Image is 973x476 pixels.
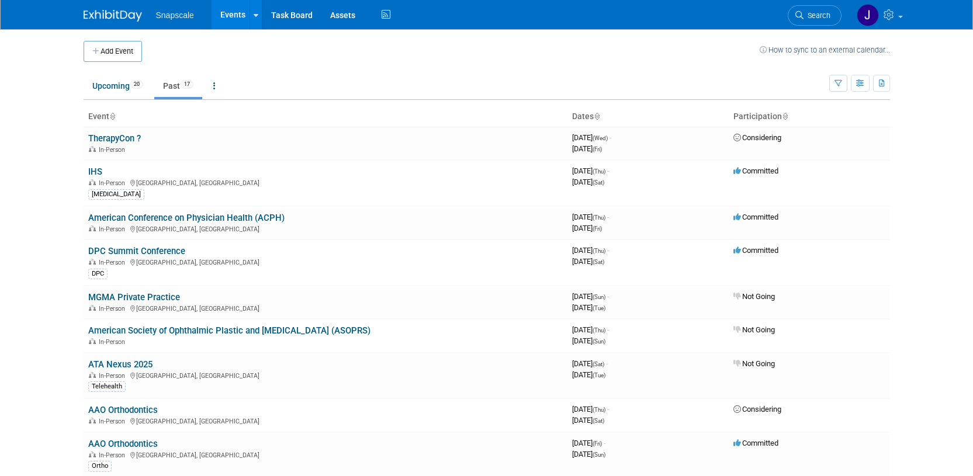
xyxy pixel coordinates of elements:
[572,405,609,414] span: [DATE]
[572,450,605,458] span: [DATE]
[607,292,609,301] span: -
[604,439,605,447] span: -
[99,451,129,459] span: In-Person
[88,303,563,312] div: [GEOGRAPHIC_DATA], [GEOGRAPHIC_DATA]
[84,10,142,22] img: ExhibitDay
[593,406,605,413] span: (Thu)
[88,269,108,279] div: DPC
[88,450,563,459] div: [GEOGRAPHIC_DATA], [GEOGRAPHIC_DATA]
[88,416,563,425] div: [GEOGRAPHIC_DATA], [GEOGRAPHIC_DATA]
[788,5,842,26] a: Search
[593,146,602,152] span: (Fri)
[572,303,605,312] span: [DATE]
[593,451,605,458] span: (Sun)
[99,305,129,312] span: In-Person
[572,178,604,186] span: [DATE]
[88,213,285,223] a: American Conference on Physician Health (ACPH)
[89,418,96,423] img: In-Person Event
[607,246,609,255] span: -
[572,257,604,266] span: [DATE]
[593,418,604,424] span: (Sat)
[84,41,142,62] button: Add Event
[99,179,129,187] span: In-Person
[572,416,604,425] span: [DATE]
[88,257,563,266] div: [GEOGRAPHIC_DATA], [GEOGRAPHIC_DATA]
[99,372,129,380] span: In-Person
[733,439,778,447] span: Committed
[733,359,775,368] span: Not Going
[99,225,129,233] span: In-Person
[84,107,567,127] th: Event
[99,338,129,346] span: In-Person
[606,359,608,368] span: -
[593,225,602,232] span: (Fri)
[89,259,96,265] img: In-Person Event
[733,246,778,255] span: Committed
[572,359,608,368] span: [DATE]
[88,246,185,256] a: DPC Summit Conference
[567,107,729,127] th: Dates
[572,336,605,345] span: [DATE]
[88,381,126,392] div: Telehealth
[89,451,96,457] img: In-Person Event
[733,166,778,175] span: Committed
[84,75,152,97] a: Upcoming20
[607,166,609,175] span: -
[89,179,96,185] img: In-Person Event
[593,248,605,254] span: (Thu)
[572,246,609,255] span: [DATE]
[607,325,609,334] span: -
[181,80,193,89] span: 17
[593,361,604,367] span: (Sat)
[89,305,96,311] img: In-Person Event
[89,225,96,231] img: In-Person Event
[88,133,141,144] a: TherapyCon ?
[572,144,602,153] span: [DATE]
[572,213,609,221] span: [DATE]
[572,166,609,175] span: [DATE]
[99,259,129,266] span: In-Person
[88,166,102,177] a: IHS
[610,133,611,142] span: -
[88,359,153,370] a: ATA Nexus 2025
[857,4,879,26] img: Jennifer Benedict
[593,135,608,141] span: (Wed)
[733,133,781,142] span: Considering
[593,259,604,265] span: (Sat)
[88,178,563,187] div: [GEOGRAPHIC_DATA], [GEOGRAPHIC_DATA]
[593,168,605,175] span: (Thu)
[572,439,605,447] span: [DATE]
[572,224,602,232] span: [DATE]
[593,372,605,378] span: (Tue)
[154,75,202,97] a: Past17
[88,439,158,449] a: AAO Orthodontics
[782,112,788,121] a: Sort by Participation Type
[88,325,370,336] a: American Society of Ophthalmic Plastic and [MEDICAL_DATA] (ASOPRS)
[88,189,144,200] div: [MEDICAL_DATA]
[593,338,605,345] span: (Sun)
[89,338,96,344] img: In-Person Event
[733,213,778,221] span: Committed
[593,440,602,447] span: (Fri)
[593,305,605,311] span: (Tue)
[572,133,611,142] span: [DATE]
[607,405,609,414] span: -
[572,370,605,379] span: [DATE]
[156,11,194,20] span: Snapscale
[89,372,96,378] img: In-Person Event
[593,179,604,186] span: (Sat)
[88,405,158,415] a: AAO Orthodontics
[804,11,830,20] span: Search
[733,292,775,301] span: Not Going
[572,325,609,334] span: [DATE]
[593,214,605,221] span: (Thu)
[607,213,609,221] span: -
[593,294,605,300] span: (Sun)
[729,107,890,127] th: Participation
[88,370,563,380] div: [GEOGRAPHIC_DATA], [GEOGRAPHIC_DATA]
[109,112,115,121] a: Sort by Event Name
[760,46,890,54] a: How to sync to an external calendar...
[130,80,143,89] span: 20
[88,292,180,303] a: MGMA Private Practice
[594,112,600,121] a: Sort by Start Date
